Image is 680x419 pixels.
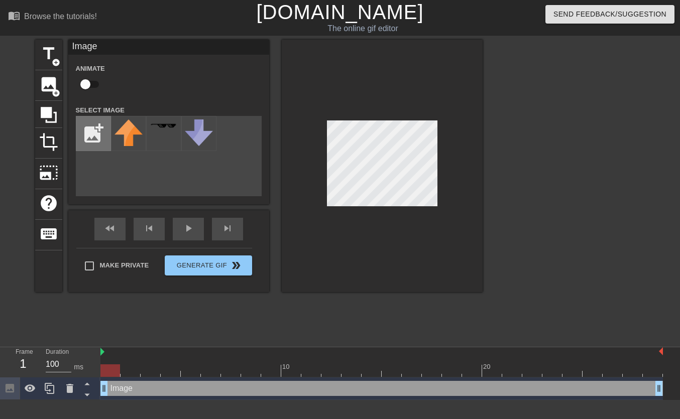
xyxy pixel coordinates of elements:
[165,255,252,275] button: Generate Gif
[232,23,494,35] div: The online gif editor
[169,259,248,271] span: Generate Gif
[8,347,38,376] div: Frame
[39,44,58,63] span: title
[39,75,58,94] span: image
[39,163,58,182] span: photo_size_select_large
[39,194,58,213] span: help
[76,105,125,115] label: Select Image
[46,349,69,355] label: Duration
[76,64,105,74] label: Animate
[39,132,58,152] span: crop
[483,362,492,372] div: 20
[545,5,674,24] button: Send Feedback/Suggestion
[74,362,83,372] div: ms
[39,224,58,243] span: keyboard
[256,1,423,23] a: [DOMAIN_NAME]
[143,222,155,234] span: skip_previous
[99,383,109,393] span: drag_handle
[185,119,213,146] img: downvote.png
[52,89,60,97] span: add_circle
[150,123,178,128] img: deal-with-it.png
[230,259,242,271] span: double_arrow
[8,10,20,22] span: menu_book
[52,58,60,67] span: add_circle
[654,383,664,393] span: drag_handle
[282,362,291,372] div: 10
[115,119,143,146] img: upvote.png
[16,355,31,373] div: 1
[659,347,663,355] img: bound-end.png
[553,8,666,21] span: Send Feedback/Suggestion
[182,222,194,234] span: play_arrow
[221,222,234,234] span: skip_next
[100,260,149,270] span: Make Private
[24,12,97,21] div: Browse the tutorials!
[8,10,97,25] a: Browse the tutorials!
[104,222,116,234] span: fast_rewind
[68,40,269,55] div: Image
